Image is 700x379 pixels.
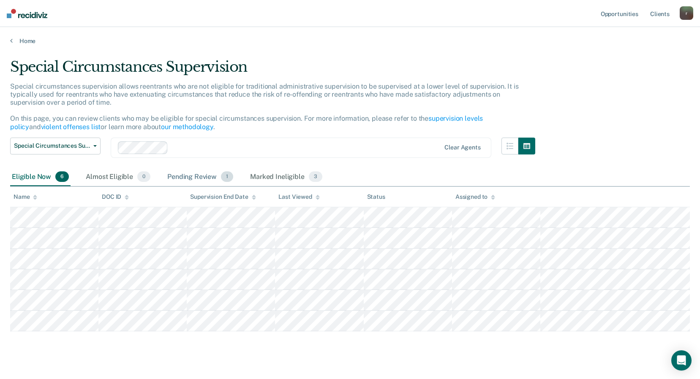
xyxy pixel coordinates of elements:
div: Clear agents [444,144,480,151]
img: Recidiviz [7,9,47,18]
div: Special Circumstances Supervision [10,58,535,82]
div: Almost Eligible0 [84,168,152,187]
a: our methodology [161,123,213,131]
span: 6 [55,171,69,182]
span: 0 [137,171,150,182]
a: Home [10,37,690,45]
div: Name [14,193,37,200]
a: supervision levels policy [10,114,483,130]
span: Special Circumstances Supervision [14,142,90,149]
div: DOC ID [102,193,129,200]
p: Special circumstances supervision allows reentrants who are not eligible for traditional administ... [10,82,519,131]
span: 3 [309,171,322,182]
div: Pending Review1 [166,168,235,187]
a: violent offenses list [41,123,101,131]
button: Special Circumstances Supervision [10,138,101,154]
div: Marked Ineligible3 [248,168,324,187]
div: Last Viewed [278,193,319,200]
div: Assigned to [455,193,495,200]
div: Status [367,193,385,200]
span: 1 [221,171,233,182]
div: Open Intercom Messenger [671,350,692,371]
button: r [680,6,693,20]
div: Supervision End Date [190,193,256,200]
div: Eligible Now6 [10,168,71,187]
